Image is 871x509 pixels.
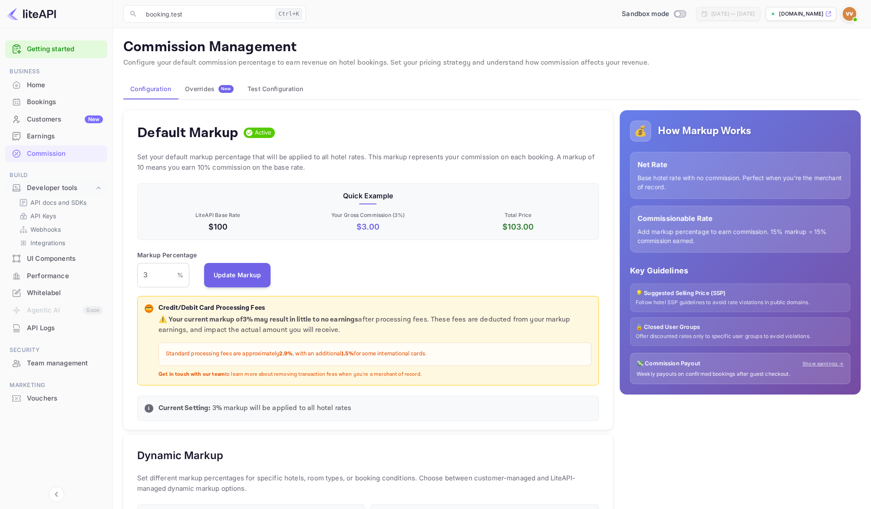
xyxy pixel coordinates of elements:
[279,350,293,358] strong: 2.9%
[637,227,843,245] p: Add markup percentage to earn commission. 15% markup = 15% commission earned.
[16,196,104,209] div: API docs and SDKs
[27,358,103,368] div: Team management
[27,183,94,193] div: Developer tools
[30,225,61,234] p: Webhooks
[5,128,107,145] div: Earnings
[27,288,103,298] div: Whitelabel
[158,371,591,378] p: to learn more about removing transaction fees when you're a merchant of record.
[5,250,107,266] a: UI Components
[185,85,234,93] div: Overrides
[27,323,103,333] div: API Logs
[5,355,107,372] div: Team management
[5,355,107,371] a: Team management
[137,263,177,287] input: 0
[445,211,591,219] p: Total Price
[19,198,100,207] a: API docs and SDKs
[5,320,107,336] a: API Logs
[123,79,178,99] button: Configuration
[5,181,107,196] div: Developer tools
[636,323,845,332] p: 🔒 Closed User Groups
[295,211,442,219] p: Your Gross Commission ( 3 %)
[5,285,107,302] div: Whitelabel
[166,350,584,358] p: Standard processing fees are approximately , with an additional for some international cards.
[30,198,87,207] p: API docs and SDKs
[636,333,845,340] p: Offer discounted rates only to specific user groups to avoid violations.
[141,5,272,23] input: Search (e.g. bookings, documentation)
[123,58,861,68] p: Configure your default commission percentage to earn revenue on hotel bookings. Set your pricing ...
[27,131,103,141] div: Earnings
[636,289,845,298] p: 💡 Suggested Selling Price (SSP)
[5,111,107,128] div: CustomersNew
[137,152,599,173] p: Set your default markup percentage that will be applied to all hotel rates. This markup represent...
[85,115,103,123] div: New
[5,268,107,284] a: Performance
[158,404,210,413] strong: Current Setting:
[5,111,107,127] a: CustomersNew
[27,97,103,107] div: Bookings
[802,360,844,368] a: Show earnings →
[16,210,104,222] div: API Keys
[19,238,100,247] a: Integrations
[5,171,107,180] span: Build
[27,149,103,159] div: Commission
[123,39,861,56] p: Commission Management
[5,250,107,267] div: UI Components
[5,285,107,301] a: Whitelabel
[341,350,354,358] strong: 1.5%
[711,10,755,18] div: [DATE] — [DATE]
[27,44,103,54] a: Getting started
[27,80,103,90] div: Home
[5,345,107,355] span: Security
[16,236,104,249] div: Integrations
[30,211,56,220] p: API Keys
[19,225,100,234] a: Webhooks
[27,394,103,404] div: Vouchers
[5,145,107,161] a: Commission
[137,250,197,259] p: Markup Percentage
[19,211,100,220] a: API Keys
[145,221,291,233] p: $100
[5,77,107,94] div: Home
[148,404,149,412] p: i
[27,115,103,125] div: Customers
[5,40,107,58] div: Getting started
[658,124,751,138] h5: How Markup Works
[5,390,107,406] a: Vouchers
[636,299,845,306] p: Follow hotel SSP guidelines to avoid rate violations in public domains.
[5,77,107,93] a: Home
[27,271,103,281] div: Performance
[637,213,843,223] p: Commissionable Rate
[5,390,107,407] div: Vouchers
[137,124,238,141] h4: Default Markup
[145,211,291,219] p: LiteAPI Base Rate
[30,238,65,247] p: Integrations
[137,473,599,494] p: Set different markup percentages for specific hotels, room types, or booking conditions. Choose b...
[49,486,64,502] button: Collapse navigation
[145,190,591,201] p: Quick Example
[295,221,442,233] p: $ 3.00
[637,359,700,368] p: 💸 Commission Payout
[637,371,844,378] p: Weekly payouts on confirmed bookings after guest checkout.
[5,67,107,76] span: Business
[137,449,223,463] h5: Dynamic Markup
[275,8,302,20] div: Ctrl+K
[637,159,843,170] p: Net Rate
[445,221,591,233] p: $ 103.00
[204,263,271,287] button: Update Markup
[7,7,56,21] img: LiteAPI logo
[5,320,107,337] div: API Logs
[630,265,850,276] p: Key Guidelines
[5,94,107,110] a: Bookings
[145,305,152,312] p: 💳
[251,128,275,137] span: Active
[241,79,310,99] button: Test Configuration
[16,223,104,236] div: Webhooks
[158,403,591,414] p: 3 % markup will be applied to all hotel rates
[637,173,843,191] p: Base hotel rate with no commission. Perfect when you're the merchant of record.
[618,9,689,19] div: Switch to Production mode
[158,315,591,335] p: after processing fees. These fees are deducted from your markup earnings, and impact the actual a...
[634,123,647,139] p: 💰
[5,94,107,111] div: Bookings
[27,254,103,264] div: UI Components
